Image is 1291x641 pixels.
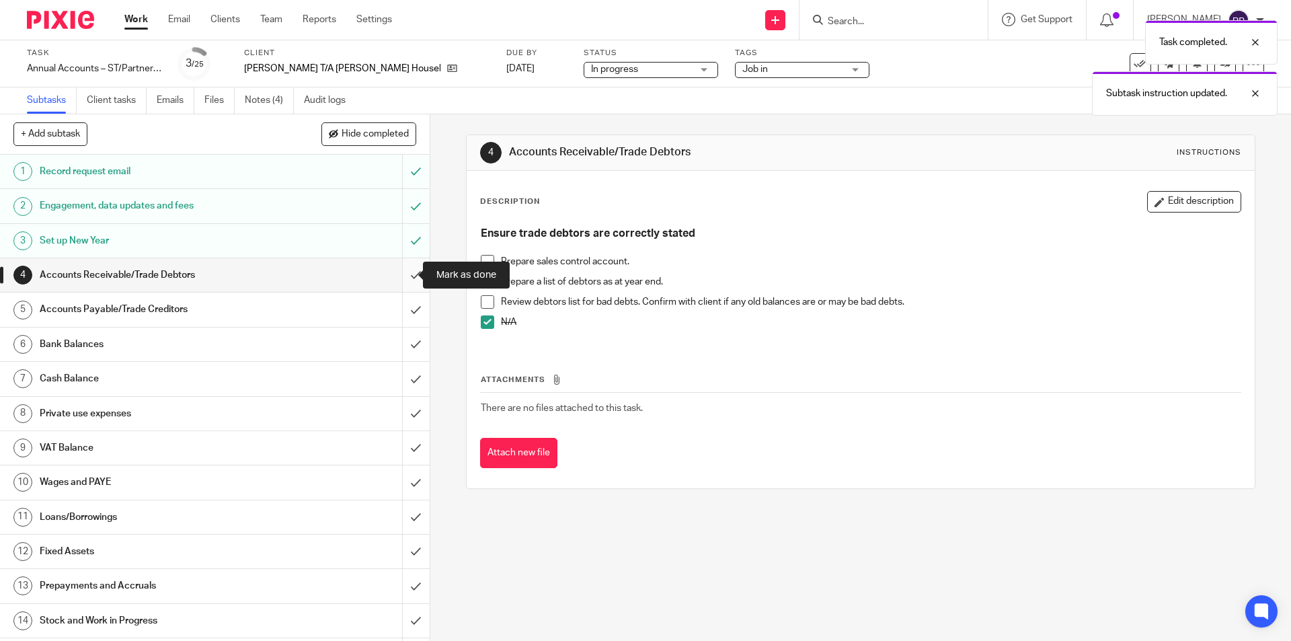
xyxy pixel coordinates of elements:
[480,196,540,207] p: Description
[40,334,272,354] h1: Bank Balances
[40,576,272,596] h1: Prepayments and Accruals
[1147,191,1241,213] button: Edit description
[1159,36,1227,49] p: Task completed.
[13,301,32,319] div: 5
[244,62,440,75] p: [PERSON_NAME] T/A [PERSON_NAME] Housekeeping
[481,228,695,239] strong: Ensure trade debtors are correctly stated
[27,11,94,29] img: Pixie
[1177,147,1241,158] div: Instructions
[40,507,272,527] h1: Loans/Borrowings
[13,162,32,181] div: 1
[356,13,392,26] a: Settings
[13,439,32,457] div: 9
[481,404,643,413] span: There are no files attached to this task.
[40,196,272,216] h1: Engagement, data updates and fees
[210,13,240,26] a: Clients
[192,61,204,68] small: /25
[204,87,235,114] a: Files
[186,56,204,71] div: 3
[509,145,890,159] h1: Accounts Receivable/Trade Debtors
[13,335,32,354] div: 6
[40,161,272,182] h1: Record request email
[13,197,32,216] div: 2
[501,295,1240,309] p: Review debtors list for bad debts. Confirm with client if any old balances are or may be bad debts.
[40,611,272,631] h1: Stock and Work in Progress
[168,13,190,26] a: Email
[27,87,77,114] a: Subtasks
[506,64,535,73] span: [DATE]
[40,231,272,251] h1: Set up New Year
[124,13,148,26] a: Work
[506,48,567,59] label: Due by
[13,369,32,388] div: 7
[1228,9,1249,31] img: svg%3E
[27,62,161,75] div: Annual Accounts – ST/Partnership - Manual
[1106,87,1227,100] p: Subtask instruction updated.
[40,541,272,562] h1: Fixed Assets
[480,142,502,163] div: 4
[501,315,1240,329] p: N/A
[501,275,1240,289] p: Prepare a list of debtors as at year end.
[321,122,416,145] button: Hide completed
[13,542,32,561] div: 12
[13,404,32,423] div: 8
[481,376,545,383] span: Attachments
[13,231,32,250] div: 3
[304,87,356,114] a: Audit logs
[342,129,409,140] span: Hide completed
[87,87,147,114] a: Client tasks
[40,369,272,389] h1: Cash Balance
[245,87,294,114] a: Notes (4)
[40,438,272,458] h1: VAT Balance
[591,65,638,74] span: In progress
[40,472,272,492] h1: Wages and PAYE
[27,48,161,59] label: Task
[40,404,272,424] h1: Private use expenses
[13,611,32,630] div: 14
[13,122,87,145] button: + Add subtask
[13,266,32,285] div: 4
[13,576,32,595] div: 13
[584,48,718,59] label: Status
[13,473,32,492] div: 10
[244,48,490,59] label: Client
[157,87,194,114] a: Emails
[260,13,282,26] a: Team
[480,438,557,468] button: Attach new file
[303,13,336,26] a: Reports
[40,265,272,285] h1: Accounts Receivable/Trade Debtors
[501,255,1240,268] p: Prepare sales control account.
[40,299,272,319] h1: Accounts Payable/Trade Creditors
[13,508,32,527] div: 11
